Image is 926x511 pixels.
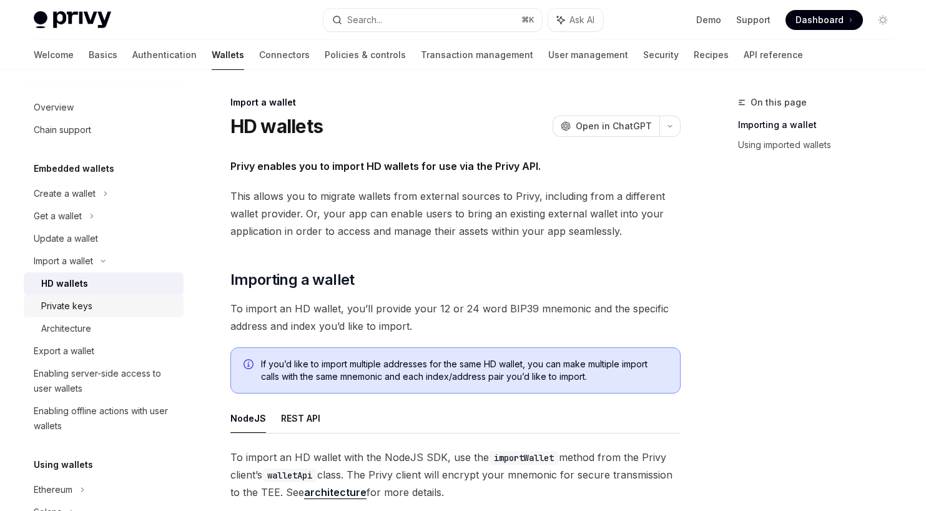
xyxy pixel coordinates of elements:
button: Toggle dark mode [873,10,893,30]
code: walletApi [262,469,317,482]
a: architecture [304,486,367,499]
a: HD wallets [24,272,184,295]
a: Enabling server-side access to user wallets [24,362,184,400]
span: To import an HD wallet with the NodeJS SDK, use the method from the Privy client’s class. The Pri... [230,449,681,501]
a: Connectors [259,40,310,70]
a: Chain support [24,119,184,141]
span: On this page [751,95,807,110]
a: Private keys [24,295,184,317]
span: Open in ChatGPT [576,120,652,132]
h5: Using wallets [34,457,93,472]
button: REST API [281,404,320,433]
code: importWallet [489,451,559,465]
a: Authentication [132,40,197,70]
div: Import a wallet [230,96,681,109]
a: API reference [744,40,803,70]
h5: Embedded wallets [34,161,114,176]
div: Search... [347,12,382,27]
a: Demo [696,14,721,26]
div: Import a wallet [34,254,93,269]
button: Search...⌘K [323,9,542,31]
div: Overview [34,100,74,115]
button: Ask AI [548,9,603,31]
button: NodeJS [230,404,266,433]
h1: HD wallets [230,115,323,137]
a: Basics [89,40,117,70]
a: Recipes [694,40,729,70]
span: To import an HD wallet, you’ll provide your 12 or 24 word BIP39 mnemonic and the specific address... [230,300,681,335]
span: Dashboard [795,14,844,26]
div: Enabling offline actions with user wallets [34,404,176,434]
div: Architecture [41,321,91,336]
a: Overview [24,96,184,119]
div: Export a wallet [34,344,94,359]
button: Open in ChatGPT [553,116,659,137]
div: Private keys [41,299,92,314]
a: Export a wallet [24,340,184,362]
div: Create a wallet [34,186,96,201]
a: Enabling offline actions with user wallets [24,400,184,437]
a: Wallets [212,40,244,70]
a: Dashboard [786,10,863,30]
span: ⌘ K [521,15,534,25]
span: If you’d like to import multiple addresses for the same HD wallet, you can make multiple import c... [261,358,667,383]
div: Enabling server-side access to user wallets [34,366,176,396]
a: Importing a wallet [738,115,903,135]
a: Policies & controls [325,40,406,70]
svg: Info [244,359,256,372]
a: Security [643,40,679,70]
div: Ethereum [34,482,72,497]
a: User management [548,40,628,70]
a: Support [736,14,771,26]
strong: Privy enables you to import HD wallets for use via the Privy API. [230,160,541,172]
a: Using imported wallets [738,135,903,155]
a: Architecture [24,317,184,340]
div: HD wallets [41,276,88,291]
div: Update a wallet [34,231,98,246]
div: Get a wallet [34,209,82,224]
span: This allows you to migrate wallets from external sources to Privy, including from a different wal... [230,187,681,240]
a: Welcome [34,40,74,70]
div: Chain support [34,122,91,137]
a: Update a wallet [24,227,184,250]
a: Transaction management [421,40,533,70]
span: Importing a wallet [230,270,355,290]
span: Ask AI [569,14,594,26]
img: light logo [34,11,111,29]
